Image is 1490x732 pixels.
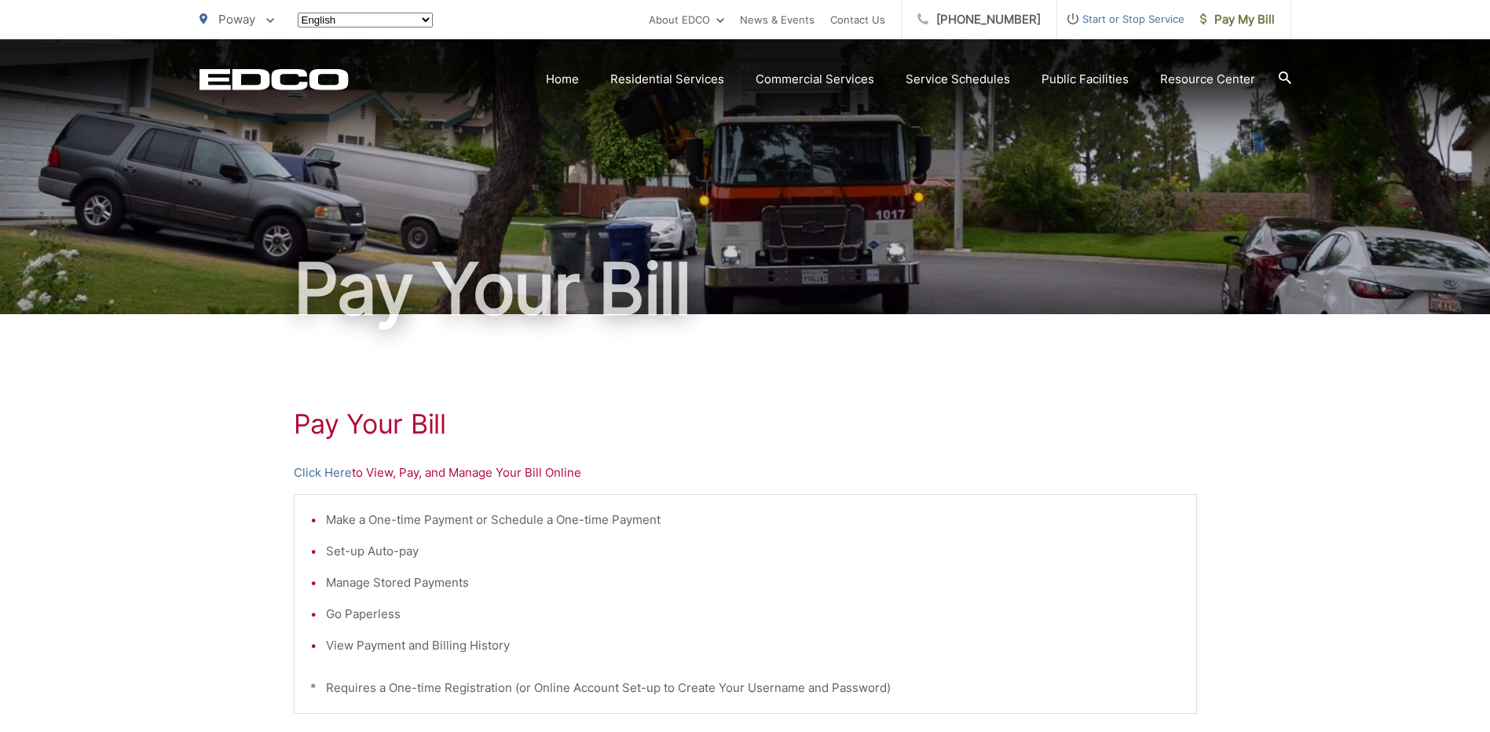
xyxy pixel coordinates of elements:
[326,636,1181,655] li: View Payment and Billing History
[326,573,1181,592] li: Manage Stored Payments
[1160,70,1255,89] a: Resource Center
[326,511,1181,529] li: Make a One-time Payment or Schedule a One-time Payment
[200,250,1291,328] h1: Pay Your Bill
[1200,10,1275,29] span: Pay My Bill
[326,605,1181,624] li: Go Paperless
[218,12,255,27] span: Poway
[649,10,724,29] a: About EDCO
[294,408,1197,440] h1: Pay Your Bill
[294,463,352,482] a: Click Here
[830,10,885,29] a: Contact Us
[740,10,815,29] a: News & Events
[200,68,349,90] a: EDCD logo. Return to the homepage.
[906,70,1010,89] a: Service Schedules
[310,679,1181,697] p: * Requires a One-time Registration (or Online Account Set-up to Create Your Username and Password)
[294,463,1197,482] p: to View, Pay, and Manage Your Bill Online
[1042,70,1129,89] a: Public Facilities
[610,70,724,89] a: Residential Services
[546,70,579,89] a: Home
[326,542,1181,561] li: Set-up Auto-pay
[298,13,433,27] select: Select a language
[756,70,874,89] a: Commercial Services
